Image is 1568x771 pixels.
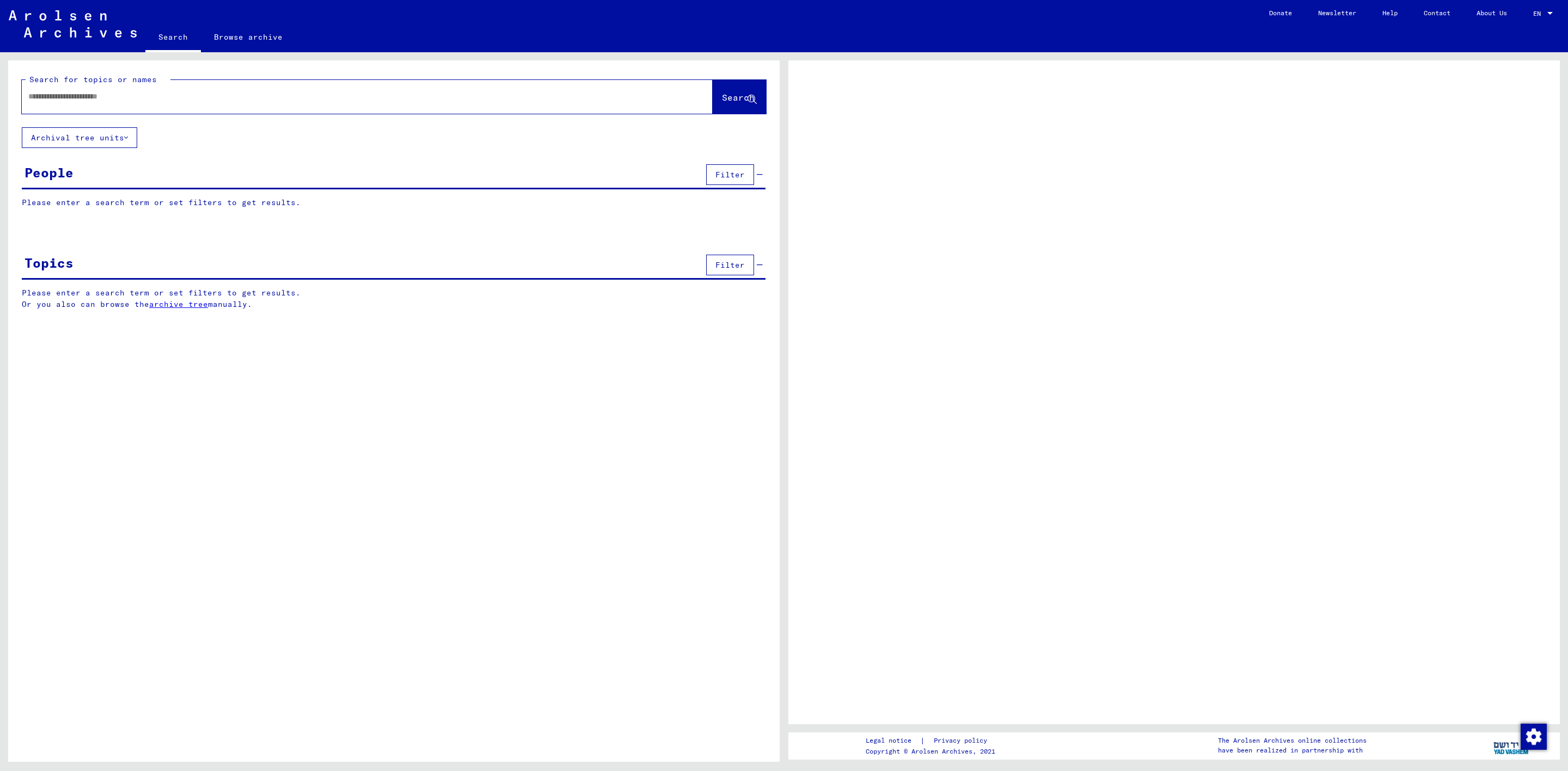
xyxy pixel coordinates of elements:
button: Search [713,80,766,114]
p: have been realized in partnership with [1218,745,1367,755]
button: Filter [706,255,754,275]
a: Search [145,24,201,52]
p: The Arolsen Archives online collections [1218,736,1367,745]
button: Filter [706,164,754,185]
a: Browse archive [201,24,296,50]
p: Please enter a search term or set filters to get results. Or you also can browse the manually. [22,287,766,310]
div: People [24,163,73,182]
img: Change consent [1521,724,1547,750]
p: Copyright © Arolsen Archives, 2021 [866,747,1000,756]
img: Arolsen_neg.svg [9,10,137,38]
a: Legal notice [866,735,920,747]
a: archive tree [149,299,208,309]
span: EN [1533,10,1545,17]
p: Please enter a search term or set filters to get results. [22,197,765,208]
img: yv_logo.png [1491,732,1532,759]
mat-label: Search for topics or names [29,75,157,84]
button: Archival tree units [22,127,137,148]
div: Topics [24,253,73,273]
span: Search [722,92,755,103]
span: Filter [715,260,745,270]
a: Privacy policy [925,735,1000,747]
span: Filter [715,170,745,180]
div: | [866,735,1000,747]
